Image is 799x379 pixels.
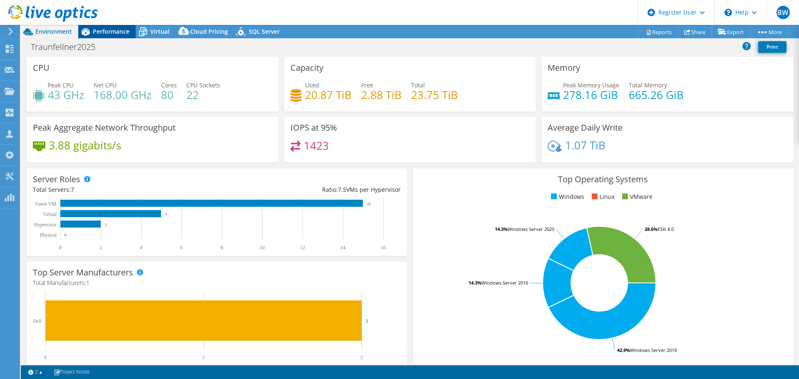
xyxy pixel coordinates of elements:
[750,25,789,38] a: More
[33,318,42,324] text: Dell
[93,27,129,35] span: Performance
[33,63,50,72] h3: CPU
[725,9,732,16] svg: \n
[71,186,74,193] span: 7
[361,81,373,89] span: Free
[495,226,508,232] tspan: 14.3%
[33,123,176,132] h3: Peak Aggregate Network Throughput
[548,123,623,132] h3: Average Daily Write
[49,141,121,150] h4: 3.88 gigabits/s
[221,245,223,250] text: 8
[712,25,750,38] a: Export
[563,90,619,99] h4: 278.16 GiB
[617,347,630,353] tspan: 42.9%
[419,175,787,184] h3: Top Operating Systems
[27,42,108,52] h1: Traunfellner2025
[190,27,228,35] span: Cloud Pricing
[381,245,386,250] text: 16
[48,367,95,377] a: Project Notes
[304,141,329,150] h4: 1423
[249,27,280,35] span: SQL Server
[758,41,787,53] a: Print
[638,25,678,38] a: Reports
[99,245,102,250] text: 2
[140,245,142,250] text: 4
[33,278,401,287] h4: Total Manufacturers:
[678,25,712,38] a: Share
[549,192,584,201] li: Windows
[150,27,169,35] span: Virtual
[620,192,653,201] li: VMware
[563,81,619,89] span: Peak Memory Usage
[35,27,72,35] span: Environment
[33,185,217,194] div: Total Servers:
[34,222,57,228] text: Hypervisor
[186,81,220,89] span: CPU Sockets
[165,212,167,216] text: 5
[469,280,481,286] tspan: 14.3%
[300,245,305,250] text: 12
[361,90,402,99] h4: 2.88 TiB
[645,226,658,232] tspan: 28.6%
[290,123,337,132] h3: IOPS at 95%
[411,90,458,99] h4: 23.75 TiB
[367,202,371,206] text: 15
[65,233,67,237] text: 0
[33,268,133,277] h3: Top Server Manufacturers
[340,245,345,250] text: 14
[629,81,667,89] span: Total Memory
[94,81,117,89] span: Net CPU
[629,90,684,99] h4: 665.26 GiB
[565,141,605,150] h4: 1.07 TiB
[202,354,205,360] text: 1
[180,245,183,250] text: 6
[86,279,89,287] span: 1
[658,226,674,232] tspan: ESXi 8.0
[548,63,580,72] h3: Memory
[290,63,323,72] h3: Capacity
[411,81,425,89] span: Total
[338,186,346,193] span: 7.5
[161,90,177,99] h4: 80
[305,81,319,89] span: Used
[161,81,177,89] span: Cores
[777,6,790,19] span: BW
[48,90,84,99] h4: 43 GHz
[59,245,62,250] text: 0
[481,280,528,286] tspan: Windows Server 2016
[22,367,48,377] a: 2
[630,347,677,353] tspan: Windows Server 2019
[305,90,352,99] h4: 20.87 TiB
[186,90,220,99] h4: 22
[43,211,57,217] text: Virtual
[260,245,265,250] text: 10
[508,226,554,232] tspan: Windows Server 2025
[366,318,368,323] text: 2
[105,223,107,227] text: 2
[44,354,47,360] text: 0
[360,354,363,360] text: 2
[590,192,615,201] li: Linux
[94,90,151,99] h4: 168.00 GHz
[35,201,56,207] text: Guest VM
[217,185,401,194] div: Ratio: VMs per Hypervisor
[48,81,74,89] span: Peak CPU
[33,175,80,184] h3: Server Roles
[40,232,57,238] text: Physical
